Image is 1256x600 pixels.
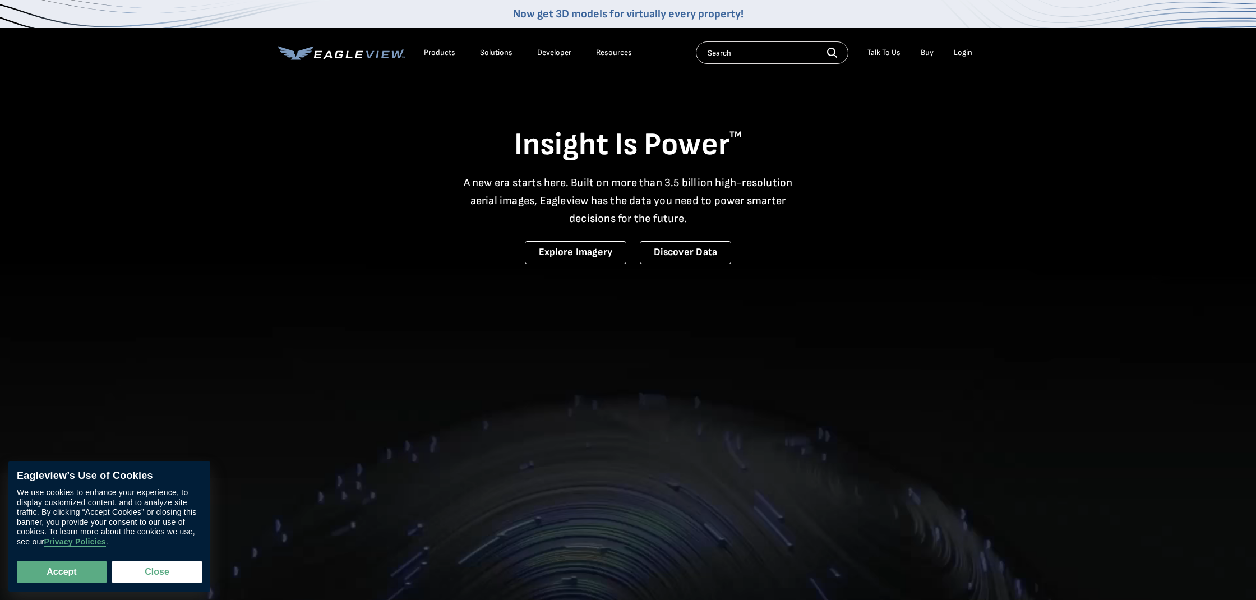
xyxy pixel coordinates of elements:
[513,7,744,21] a: Now get 3D models for virtually every property!
[44,537,105,547] a: Privacy Policies
[954,48,972,58] div: Login
[17,488,202,547] div: We use cookies to enhance your experience, to display customized content, and to analyze site tra...
[696,41,848,64] input: Search
[537,48,571,58] a: Developer
[596,48,632,58] div: Resources
[640,241,731,264] a: Discover Data
[456,174,800,228] p: A new era starts here. Built on more than 3.5 billion high-resolution aerial images, Eagleview ha...
[867,48,901,58] div: Talk To Us
[729,130,742,140] sup: TM
[921,48,934,58] a: Buy
[112,561,202,583] button: Close
[17,561,107,583] button: Accept
[424,48,455,58] div: Products
[17,470,202,482] div: Eagleview’s Use of Cookies
[278,126,978,165] h1: Insight Is Power
[480,48,512,58] div: Solutions
[525,241,627,264] a: Explore Imagery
